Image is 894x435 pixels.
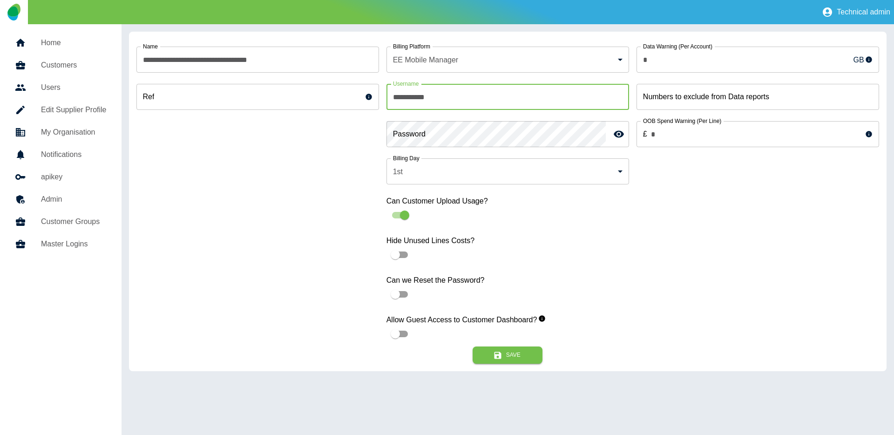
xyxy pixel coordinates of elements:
label: Billing Day [393,154,420,162]
h5: Customer Groups [41,216,107,227]
label: Name [143,42,158,50]
div: 1st [386,158,629,184]
a: Customer Groups [7,211,114,233]
h5: apikey [41,171,107,183]
h5: My Organisation [41,127,107,138]
label: Allow Guest Access to Customer Dashboard? [386,314,629,325]
label: Billing Platform [393,42,430,50]
button: toggle password visibility [610,125,628,143]
a: Home [7,32,114,54]
h5: Admin [41,194,107,205]
a: My Organisation [7,121,114,143]
label: Username [393,80,419,88]
h5: Master Logins [41,238,107,250]
img: Logo [7,4,20,20]
a: Admin [7,188,114,211]
svg: When enabled, this allows guest users to view your customer dashboards. [538,315,546,322]
svg: This is a unique reference for your use - it can be anything [365,93,372,101]
svg: This sets the monthly warning limit for your customer’s Mobile Data usage and will be displayed a... [865,56,873,63]
button: Save [473,347,542,364]
a: Master Logins [7,233,114,255]
p: £ [643,129,647,140]
div: EE Mobile Manager [386,47,629,73]
a: Customers [7,54,114,76]
a: Users [7,76,114,99]
p: Technical admin [837,8,890,16]
svg: This sets the warning limit for each line’s Out-of-Bundle usage and usage exceeding the limit wil... [865,130,873,138]
h5: Edit Supplier Profile [41,104,107,116]
label: Hide Unused Lines Costs? [386,235,629,246]
label: Can Customer Upload Usage? [386,196,629,206]
h5: Home [41,37,107,48]
label: OOB Spend Warning (Per Line) [643,117,721,125]
h5: Customers [41,60,107,71]
button: Technical admin [818,3,894,21]
label: Data Warning (Per Account) [643,42,712,50]
a: apikey [7,166,114,188]
a: Notifications [7,143,114,166]
a: Edit Supplier Profile [7,99,114,121]
h5: Notifications [41,149,107,160]
label: Can we Reset the Password? [386,275,629,285]
h5: Users [41,82,107,93]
